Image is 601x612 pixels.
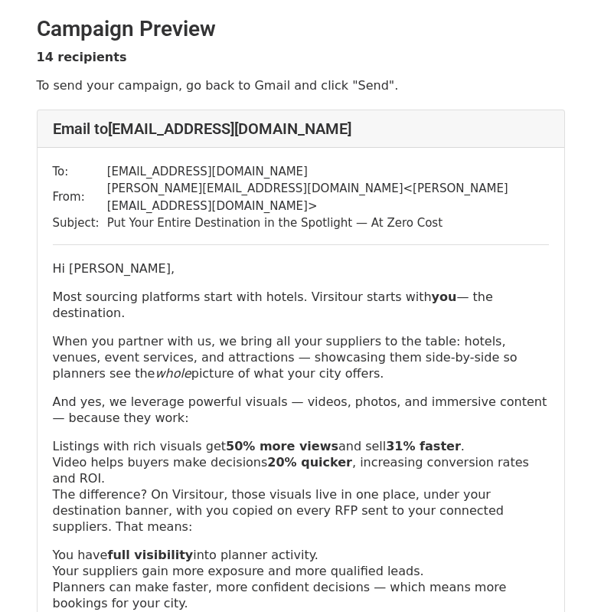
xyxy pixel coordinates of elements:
strong: 50% more views [226,439,338,453]
p: Hi [PERSON_NAME], [53,260,549,277]
p: The difference? On Virsitour, those visuals live in one place, under your destination banner, wit... [53,486,549,535]
p: Planners can make faster, more confident decisions — which means more bookings for your city. [53,579,549,611]
td: [PERSON_NAME][EMAIL_ADDRESS][DOMAIN_NAME] < [PERSON_NAME][EMAIL_ADDRESS][DOMAIN_NAME] > [107,180,549,214]
td: Put Your Entire Destination in the Spotlight — At Zero Cost [107,214,549,232]
strong: 14 recipients [37,50,127,64]
p: Video helps buyers make decisions , increasing conversion rates and ROI. [53,454,549,486]
strong: you [432,290,457,304]
h2: Campaign Preview [37,16,565,42]
p: Most sourcing platforms start with hotels. Virsitour starts with — the destination. [53,289,549,321]
td: Subject: [53,214,107,232]
strong: 20% quicker [267,455,352,470]
td: [EMAIL_ADDRESS][DOMAIN_NAME] [107,163,549,181]
p: You have into planner activity. [53,547,549,563]
strong: 31% faster [386,439,461,453]
p: Listings with rich visuals get and sell . [53,438,549,454]
p: And yes, we leverage powerful visuals — videos, photos, and immersive content — because they work: [53,394,549,426]
p: To send your campaign, go back to Gmail and click "Send". [37,77,565,93]
p: Your suppliers gain more exposure and more qualified leads. [53,563,549,579]
strong: full visibility [107,548,193,562]
td: From: [53,180,107,214]
p: When you partner with us, we bring all your suppliers to the table: hotels, venues, event service... [53,333,549,381]
em: whole [155,366,191,381]
h4: Email to [EMAIL_ADDRESS][DOMAIN_NAME] [53,119,549,138]
td: To: [53,163,107,181]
